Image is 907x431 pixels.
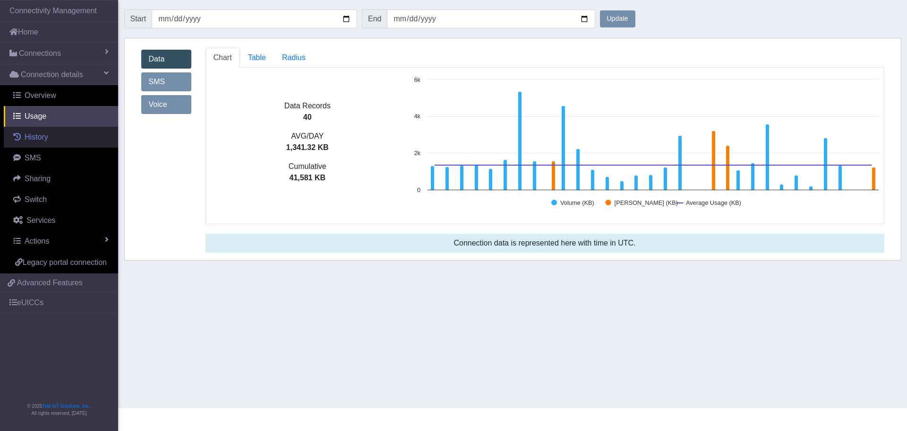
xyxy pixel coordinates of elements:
a: Voice [141,95,191,114]
span: Usage [25,112,46,120]
ul: Tabs [205,48,884,68]
a: Usage [4,106,118,127]
text: 0 [417,186,420,194]
text: Volume (KB) [560,199,594,206]
span: Connections [19,48,61,59]
a: Overview [4,85,118,106]
span: Table [248,53,266,62]
p: 41,581 KB [206,172,410,184]
p: Cumulative [206,161,410,172]
a: Services [4,210,118,231]
a: Actions [4,231,118,252]
span: Switch [25,195,47,203]
a: Sharing [4,168,118,189]
span: Radius [282,53,306,62]
span: SMS [25,154,41,162]
a: Telit IoT Solutions, Inc. [43,404,90,409]
span: Advanced Features [17,277,83,289]
a: History [4,127,118,148]
text: 6k [414,76,420,83]
span: Legacy portal connection [23,258,107,266]
span: Services [26,216,55,224]
a: SMS [141,72,191,91]
span: End [362,9,387,28]
a: SMS [4,148,118,168]
button: Update [600,10,635,27]
text: 2k [414,150,420,157]
span: Actions [25,237,49,245]
span: Overview [25,91,56,99]
p: 1,341.32 KB [206,142,410,153]
span: Chart [214,53,232,62]
span: Connection details [21,69,83,80]
a: Switch [4,189,118,210]
p: Data Records [206,100,410,112]
p: AVG/DAY [206,131,410,142]
span: Sharing [25,175,51,183]
text: Average Usage (KB) [686,199,741,206]
text: [PERSON_NAME] (KB) [615,199,678,206]
a: Data [141,50,191,69]
div: Connection data is represented here with time in UTC. [205,234,884,253]
p: 40 [206,112,410,123]
span: History [25,133,48,141]
span: Start [124,9,153,28]
text: 4k [414,113,420,120]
